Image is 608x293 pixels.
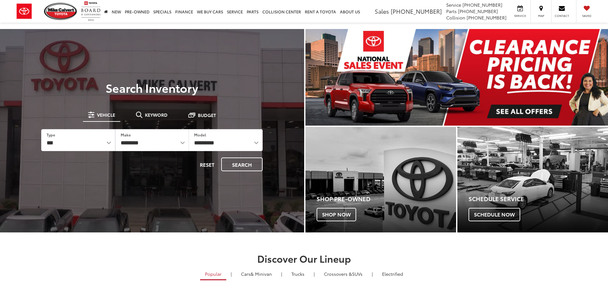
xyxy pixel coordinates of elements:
[391,7,442,15] span: [PHONE_NUMBER]
[221,157,263,171] button: Search
[145,113,168,117] span: Keyword
[457,127,608,232] a: Schedule Service Schedule Now
[198,113,216,117] span: Budget
[375,7,389,15] span: Sales
[312,271,316,277] li: |
[457,127,608,232] div: Toyota
[194,157,220,171] button: Reset
[534,14,548,18] span: Map
[317,196,456,202] h4: Shop Pre-Owned
[79,253,529,264] h2: Discover Our Lineup
[200,268,226,280] a: Popular
[317,208,356,221] span: Shop Now
[194,132,206,137] label: Model
[462,2,502,8] span: [PHONE_NUMBER]
[121,132,131,137] label: Make
[305,127,456,232] a: Shop Pre-Owned Shop Now
[467,14,507,21] span: [PHONE_NUMBER]
[446,2,461,8] span: Service
[236,268,277,279] a: Cars
[47,132,55,137] label: Type
[458,8,498,14] span: [PHONE_NUMBER]
[446,14,465,21] span: Collision
[469,196,608,202] h4: Schedule Service
[229,271,233,277] li: |
[251,271,272,277] span: & Minivan
[377,268,408,279] a: Electrified
[319,268,367,279] a: SUVs
[555,14,569,18] span: Contact
[97,113,115,117] span: Vehicle
[27,81,277,94] h3: Search Inventory
[469,208,520,221] span: Schedule Now
[287,268,309,279] a: Trucks
[370,271,374,277] li: |
[580,14,594,18] span: Saved
[324,271,352,277] span: Crossovers &
[44,3,78,20] img: Mike Calvert Toyota
[446,8,457,14] span: Parts
[280,271,284,277] li: |
[305,127,456,232] div: Toyota
[513,14,527,18] span: Service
